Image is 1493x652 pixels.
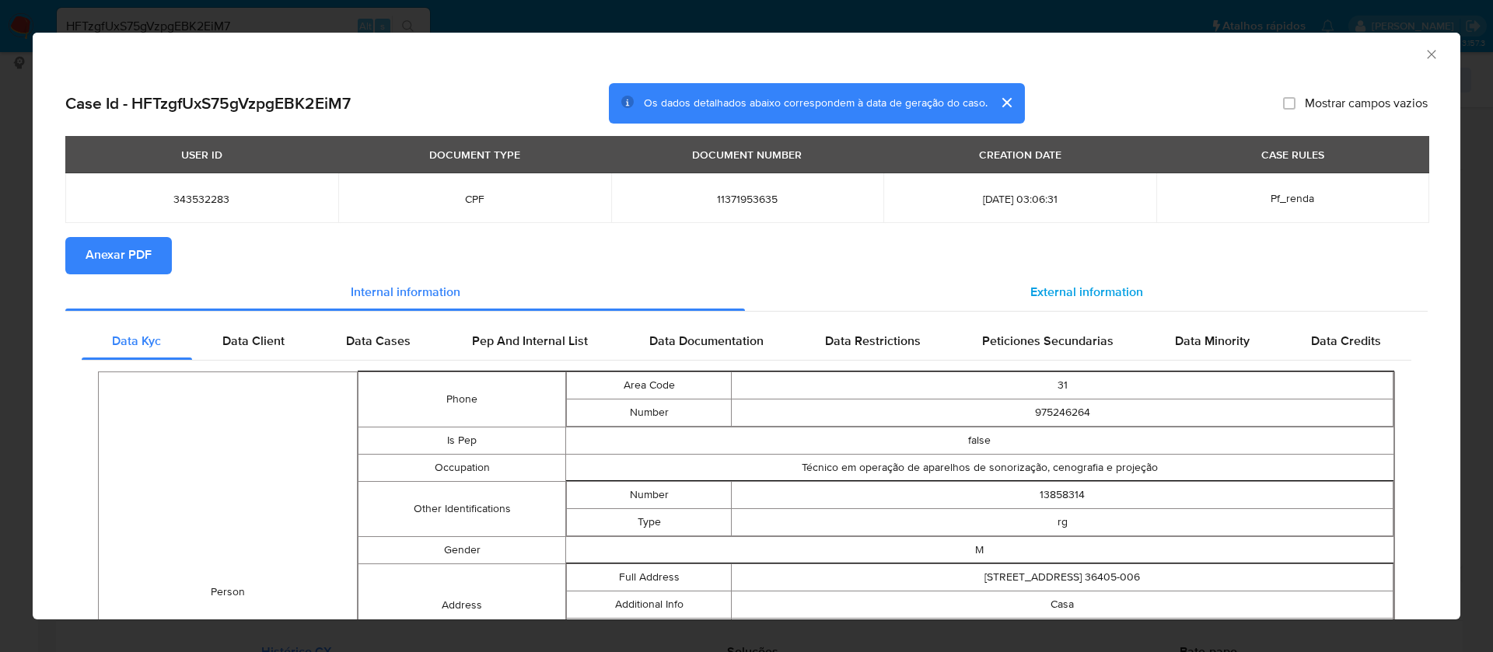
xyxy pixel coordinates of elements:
[732,482,1393,509] td: 13858314
[732,591,1393,619] td: Casa
[1175,333,1250,350] span: Data Minority
[1283,97,1295,110] input: Mostrar campos vazios
[65,93,351,113] h2: Case Id - HFTzgfUxS75gVzpgEBK2EiM7
[172,141,232,168] div: USER ID
[565,455,1393,482] td: Técnico em operação de aparelhos de sonorização, cenografia e projeção
[1252,141,1334,168] div: CASE RULES
[566,564,732,591] td: Full Address
[566,509,732,536] td: Type
[358,427,565,455] td: Is Pep
[566,591,732,619] td: Additional Info
[33,33,1460,619] div: closure-recommendation-modal
[902,192,1138,206] span: [DATE] 03:06:31
[825,333,921,350] span: Data Restrictions
[566,372,732,399] td: Area Code
[222,333,285,350] span: Data Client
[988,84,1025,121] button: cerrar
[732,564,1393,591] td: [STREET_ADDRESS] 36405-006
[630,192,865,206] span: 11371953635
[358,455,565,482] td: Occupation
[82,323,1411,361] div: Detailed internal info
[566,482,732,509] td: Number
[644,96,988,111] span: Os dados detalhados abaixo correspondem à data de geração do caso.
[472,333,588,350] span: Pep And Internal List
[565,427,1393,455] td: false
[683,141,811,168] div: DOCUMENT NUMBER
[358,372,565,427] td: Phone
[357,192,593,206] span: CPF
[86,239,152,273] span: Anexar PDF
[1030,284,1143,302] span: External information
[566,619,732,646] td: Gmaps Link
[982,333,1114,350] span: Peticiones Secundarias
[358,482,565,537] td: Other Identifications
[112,333,161,350] span: Data Kyc
[358,564,565,647] td: Address
[732,372,1393,399] td: 31
[1424,47,1438,61] button: Fechar a janela
[65,274,1428,312] div: Detailed info
[351,284,460,302] span: Internal information
[565,537,1393,564] td: M
[732,509,1393,536] td: rg
[358,537,565,564] td: Gender
[732,399,1393,427] td: 975246264
[1311,333,1381,350] span: Data Credits
[566,399,732,427] td: Number
[649,333,764,350] span: Data Documentation
[1271,190,1314,206] span: Pf_renda
[84,192,320,206] span: 343532283
[970,141,1071,168] div: CREATION DATE
[420,141,530,168] div: DOCUMENT TYPE
[346,333,411,350] span: Data Cases
[1305,96,1428,111] span: Mostrar campos vazios
[65,237,172,274] button: Anexar PDF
